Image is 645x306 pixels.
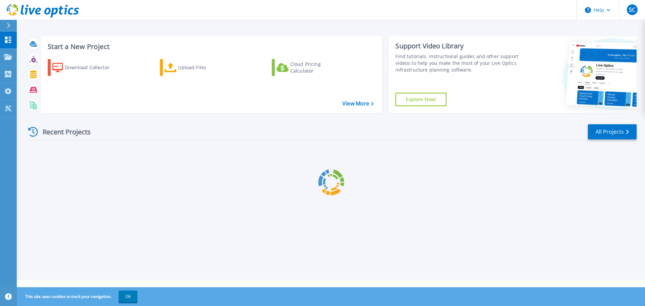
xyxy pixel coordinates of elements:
a: Upload Files [160,59,235,76]
a: Cloud Pricing Calculator [272,59,347,76]
span: SC [629,7,635,12]
button: OK [119,291,137,303]
a: View More [342,100,374,107]
div: Upload Files [178,61,232,74]
div: Download Collector [65,61,119,74]
div: Cloud Pricing Calculator [290,61,344,74]
div: Recent Projects [26,124,100,140]
span: This site uses cookies to track your navigation. [18,291,137,303]
h3: Start a New Project [48,43,374,50]
a: All Projects [588,124,637,139]
a: Explore Now! [395,93,446,106]
div: Find tutorials, instructional guides and other support videos to help you make the most of your L... [395,53,522,73]
div: Support Video Library [395,42,522,50]
a: Download Collector [48,59,123,76]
